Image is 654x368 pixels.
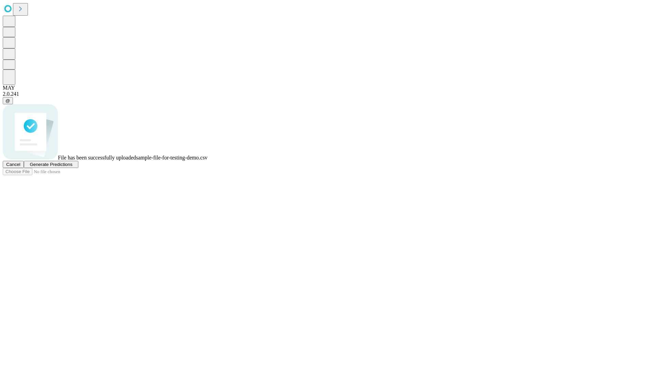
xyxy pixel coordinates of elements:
span: sample-file-for-testing-demo.csv [136,155,207,160]
button: Generate Predictions [24,161,78,168]
button: @ [3,97,13,104]
span: File has been successfully uploaded [58,155,136,160]
span: Generate Predictions [30,162,72,167]
button: Cancel [3,161,24,168]
div: 2.0.241 [3,91,651,97]
span: Cancel [6,162,20,167]
span: @ [5,98,10,103]
div: MAY [3,85,651,91]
